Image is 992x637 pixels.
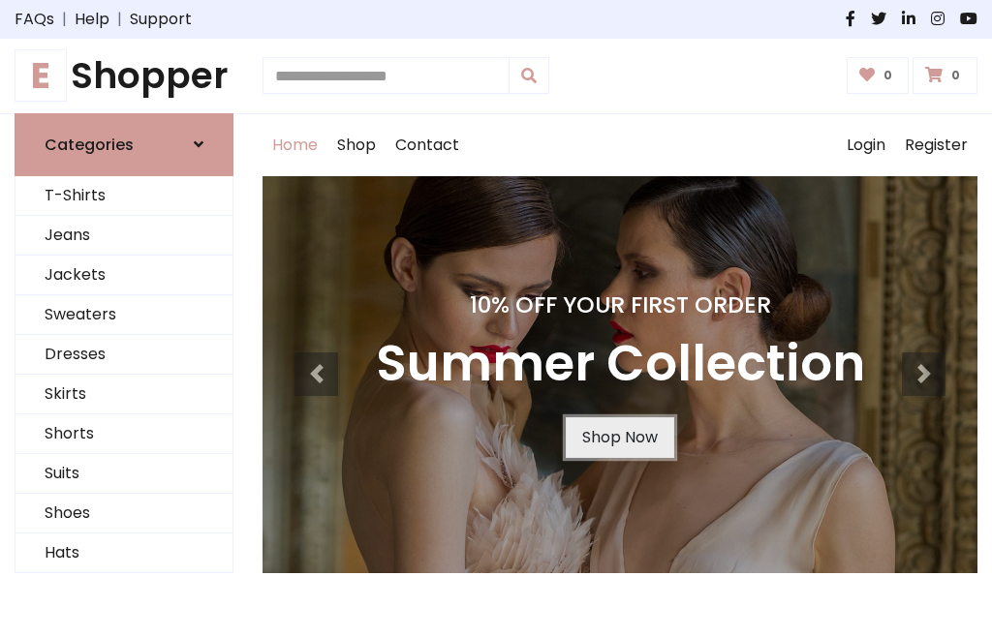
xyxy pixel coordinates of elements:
a: FAQs [15,8,54,31]
a: Shorts [15,414,232,454]
h3: Summer Collection [376,334,865,394]
a: Login [837,114,895,176]
a: 0 [913,57,977,94]
h1: Shopper [15,54,233,98]
a: Sweaters [15,295,232,335]
h6: Categories [45,136,134,154]
span: | [109,8,130,31]
a: Jackets [15,256,232,295]
a: Help [75,8,109,31]
a: Support [130,8,192,31]
a: Register [895,114,977,176]
a: Categories [15,113,233,176]
a: Jeans [15,216,232,256]
a: Shoes [15,494,232,533]
span: E [15,49,67,102]
a: T-Shirts [15,176,232,216]
a: EShopper [15,54,233,98]
span: 0 [946,67,965,84]
a: Contact [386,114,469,176]
span: | [54,8,75,31]
a: Home [263,114,327,176]
span: 0 [879,67,897,84]
a: Hats [15,533,232,573]
a: Dresses [15,335,232,375]
a: Shop Now [566,417,674,458]
a: Skirts [15,375,232,414]
a: 0 [847,57,910,94]
a: Shop [327,114,386,176]
a: Suits [15,454,232,494]
h4: 10% Off Your First Order [376,291,865,318]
